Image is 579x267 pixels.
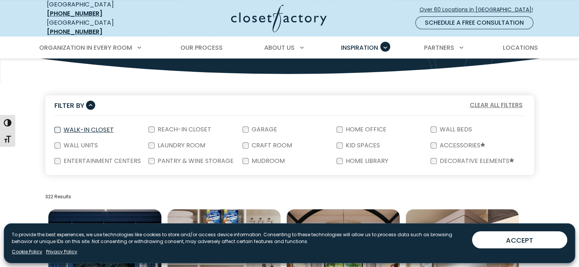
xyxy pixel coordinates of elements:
label: Wall Beds [437,126,474,133]
span: Inspiration [341,43,378,52]
label: Entertainment Centers [61,158,142,164]
nav: Primary Menu [34,37,546,58]
span: Partners [424,43,454,52]
a: Cookie Policy [12,248,42,255]
p: To provide the best experiences, we use technologies like cookies to store and/or access device i... [12,231,466,245]
span: Over 60 Locations in [GEOGRAPHIC_DATA]! [419,6,539,14]
label: Laundry Room [155,142,207,149]
label: Home Office [343,126,388,133]
button: ACCEPT [472,231,567,248]
label: Pantry & Wine Storage [155,158,235,164]
span: About Us [264,43,295,52]
img: Closet Factory Logo [231,5,327,32]
p: 322 Results [45,193,534,200]
span: Locations [502,43,538,52]
a: [PHONE_NUMBER] [47,27,102,36]
button: Clear All Filters [467,100,525,110]
label: Reach-In Closet [155,126,213,133]
span: Our Process [180,43,223,52]
label: Craft Room [249,142,293,149]
a: Privacy Policy [46,248,77,255]
a: Over 60 Locations in [GEOGRAPHIC_DATA]! [419,3,539,16]
label: Accessories [437,142,486,149]
label: Walk-In Closet [61,127,115,133]
label: Kid Spaces [343,142,381,149]
button: Filter By [54,100,95,111]
label: Decorative Elements [437,158,515,164]
label: Home Library [343,158,390,164]
label: Mudroom [249,158,286,164]
label: Wall Units [61,142,99,149]
a: Schedule a Free Consultation [415,16,533,29]
div: [GEOGRAPHIC_DATA] [47,18,157,36]
label: Garage [249,126,279,133]
a: [PHONE_NUMBER] [47,9,102,18]
span: Organization in Every Room [39,43,132,52]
